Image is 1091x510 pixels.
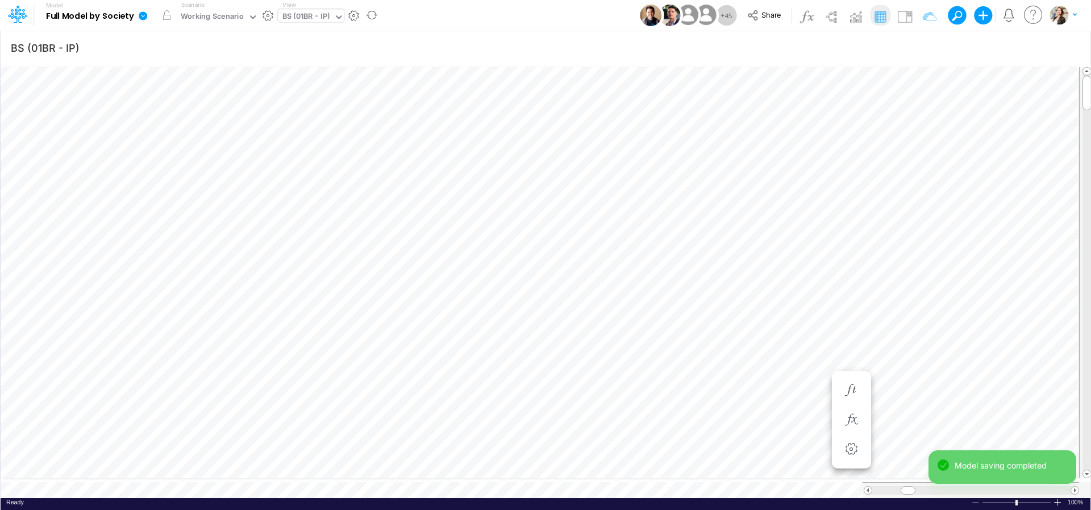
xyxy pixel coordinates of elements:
[1002,9,1015,22] a: Notifications
[640,5,661,26] img: User Image Icon
[6,499,24,505] span: Ready
[1015,500,1018,505] div: Zoom
[46,11,134,22] b: Full Model by Society
[742,7,789,24] button: Share
[282,11,330,24] div: BS (01BR - IP)
[982,498,1053,507] div: Zoom
[1053,498,1062,507] div: Zoom In
[282,1,295,9] label: View
[971,499,980,507] div: Zoom Out
[955,459,1067,471] div: Model saving completed
[693,2,719,28] img: User Image Icon
[761,10,781,19] span: Share
[46,2,63,9] label: Model
[659,5,680,26] img: User Image Icon
[181,1,205,9] label: Scenario
[675,2,701,28] img: User Image Icon
[1068,498,1085,507] div: Zoom level
[6,498,24,507] div: In Ready mode
[10,36,843,59] input: Type a title here
[721,12,732,19] span: + 45
[1068,498,1085,507] span: 100%
[181,11,244,24] div: Working Scenario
